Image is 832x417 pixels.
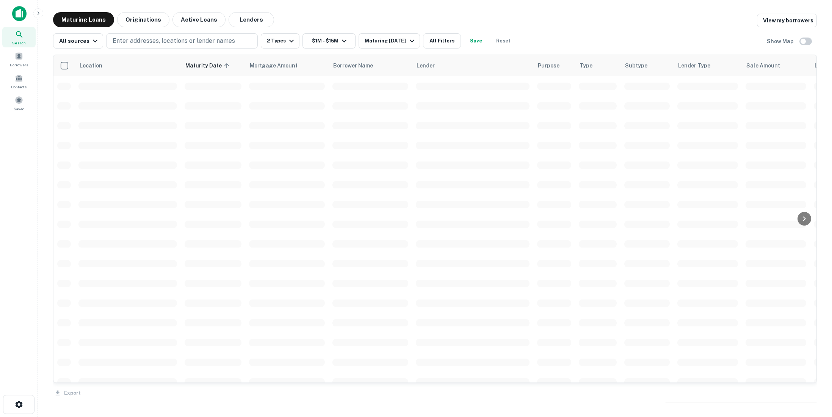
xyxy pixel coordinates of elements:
button: $1M - $15M [302,33,356,49]
img: capitalize-icon.png [12,6,27,21]
th: Lender Type [674,55,742,76]
span: Mortgage Amount [250,61,307,70]
a: Borrowers [2,49,36,69]
span: Type [580,61,592,70]
button: All sources [53,33,103,49]
button: Maturing [DATE] [359,33,420,49]
a: Contacts [2,71,36,91]
button: Reset [491,33,515,49]
button: Active Loans [172,12,226,27]
th: Type [575,55,620,76]
th: Mortgage Amount [245,55,329,76]
span: Contacts [11,84,27,90]
th: Borrower Name [329,55,412,76]
span: Sale Amount [746,61,790,70]
th: Location [75,55,181,76]
span: Borrowers [10,62,28,68]
a: View my borrowers [757,14,817,27]
iframe: Chat Widget [794,356,832,393]
a: Saved [2,93,36,113]
button: Save your search to get updates of matches that match your search criteria. [464,33,488,49]
h6: Show Map [767,37,795,45]
button: Maturing Loans [53,12,114,27]
span: Location [79,61,102,70]
span: Borrower Name [333,61,373,70]
button: Lenders [229,12,274,27]
span: Search [12,40,26,46]
th: Subtype [620,55,674,76]
span: Lender Type [678,61,710,70]
div: Maturing [DATE] [365,36,416,45]
button: All Filters [423,33,461,49]
span: Purpose [538,61,559,70]
span: Maturity Date [185,61,232,70]
button: 2 Types [261,33,299,49]
span: Lender [417,61,435,70]
h6: LTV [815,61,825,70]
button: Originations [117,12,169,27]
th: Purpose [533,55,575,76]
button: Enter addresses, locations or lender names [106,33,258,49]
div: All sources [59,36,100,45]
a: Search [2,27,36,47]
span: Saved [14,106,25,112]
p: Enter addresses, locations or lender names [113,36,235,45]
th: Maturity Date [181,55,245,76]
th: Lender [412,55,533,76]
th: Sale Amount [742,55,810,76]
span: Subtype [625,61,647,70]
